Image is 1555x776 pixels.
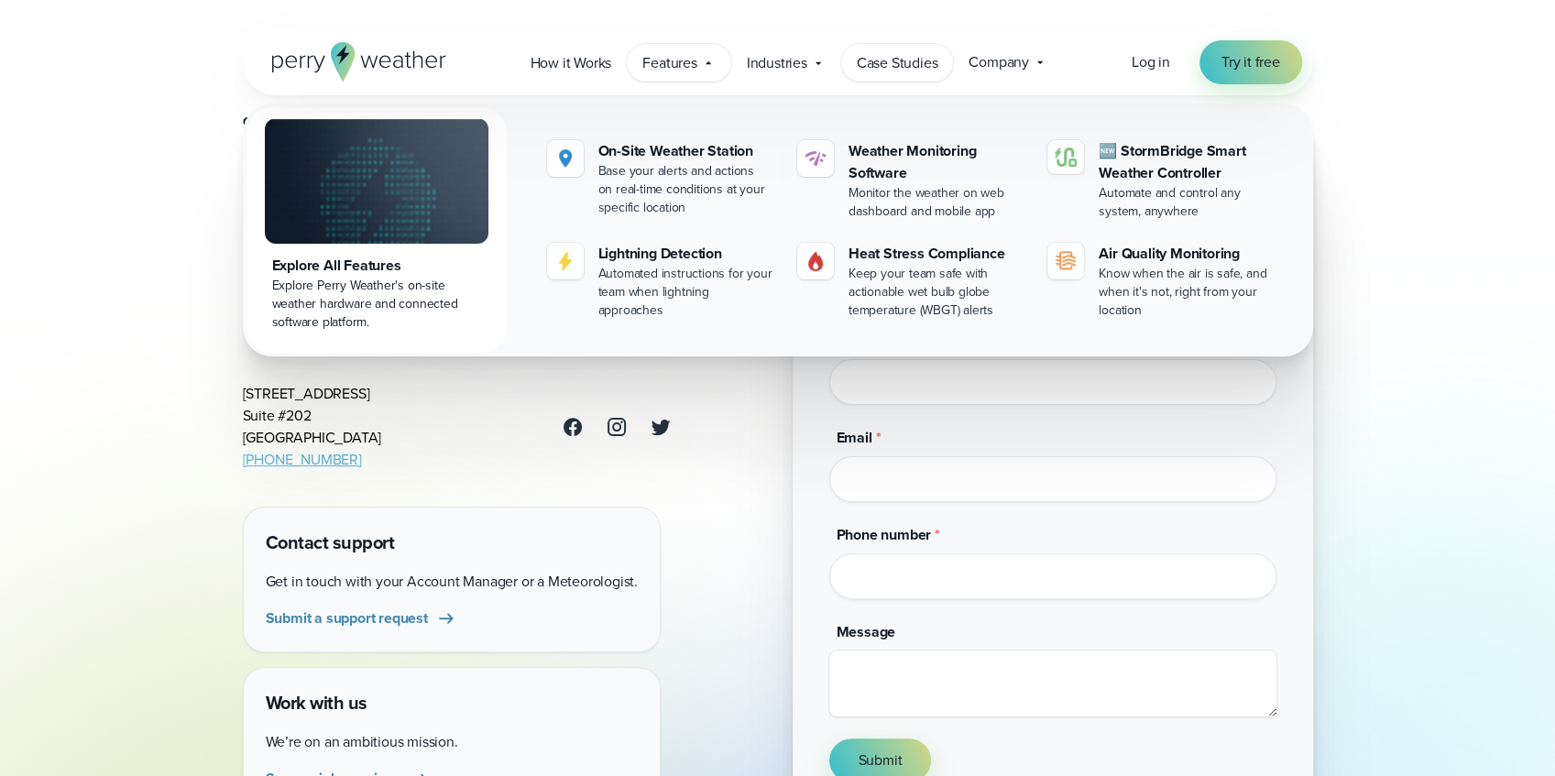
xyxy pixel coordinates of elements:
img: software-icon.svg [805,148,827,169]
div: Monitor the weather on web dashboard and mobile app [849,184,1025,221]
p: Get in touch with your Account Manager or a Meteorologist. [266,571,638,593]
a: Air Quality Monitoring Know when the air is safe, and when it's not, right from your location [1040,235,1283,327]
img: stormbridge-icon-V6.svg [1055,148,1077,167]
a: Case Studies [841,44,954,82]
address: [STREET_ADDRESS] Suite #202 [GEOGRAPHIC_DATA] [243,383,382,471]
span: How it Works [531,52,612,74]
img: lightning-icon.svg [554,250,576,272]
a: On-Site Weather Station Base your alerts and actions on real-time conditions at your specific loc... [540,133,783,224]
h1: Contact Us [243,115,763,130]
p: We’re on an ambitious mission. [266,731,638,753]
a: Weather Monitoring Software Monitor the weather on web dashboard and mobile app [790,133,1033,228]
span: Email [837,427,872,448]
div: Base your alerts and actions on real-time conditions at your specific location [598,162,775,217]
span: Try it free [1221,51,1280,73]
h4: Contact support [266,530,638,556]
div: Know when the air is safe, and when it's not, right from your location [1099,265,1276,320]
span: Submit a support request [266,607,428,629]
img: aqi-icon.svg [1055,250,1077,272]
a: Explore All Features Explore Perry Weather's on-site weather hardware and connected software plat... [246,107,507,353]
span: Features [642,52,696,74]
a: 🆕 StormBridge Smart Weather Controller Automate and control any system, anywhere [1040,133,1283,228]
span: Phone number [837,524,932,545]
span: Case Studies [857,52,938,74]
h3: Ways to reach us [243,311,672,347]
img: Gas.svg [805,250,827,272]
a: Lightning Detection Automated instructions for your team when lightning approaches [540,235,783,327]
div: Heat Stress Compliance [849,243,1025,265]
div: Lightning Detection [598,243,775,265]
div: Automate and control any system, anywhere [1099,184,1276,221]
a: Submit a support request [266,607,457,629]
a: [PHONE_NUMBER] [243,449,362,470]
div: Keep your team safe with actionable wet bulb globe temperature (WBGT) alerts [849,265,1025,320]
a: How it Works [515,44,628,82]
span: Message [837,621,896,642]
div: Automated instructions for your team when lightning approaches [598,265,775,320]
a: Log in [1132,51,1170,73]
span: Company [969,51,1029,73]
a: Try it free [1199,40,1302,84]
div: 🆕 StormBridge Smart Weather Controller [1099,140,1276,184]
img: Location.svg [554,148,576,169]
h4: Work with us [266,690,638,716]
a: Heat Stress Compliance Keep your team safe with actionable wet bulb globe temperature (WBGT) alerts [790,235,1033,327]
div: Explore All Features [272,255,481,277]
div: Air Quality Monitoring [1099,243,1276,265]
div: On-Site Weather Station [598,140,775,162]
span: Industries [747,52,807,74]
span: Log in [1132,51,1170,72]
div: Explore Perry Weather's on-site weather hardware and connected software platform. [272,277,481,332]
span: Submit [859,749,903,771]
div: Weather Monitoring Software [849,140,1025,184]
